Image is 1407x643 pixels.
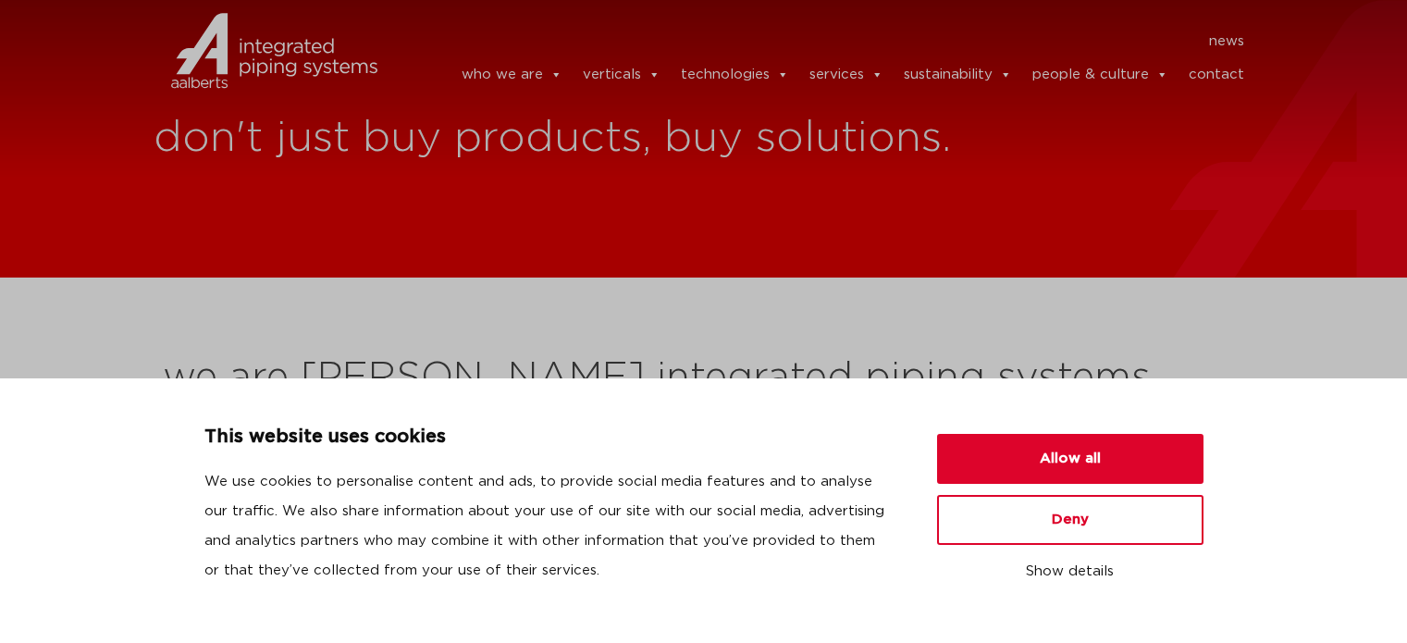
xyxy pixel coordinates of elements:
[583,56,660,93] a: verticals
[204,467,893,586] p: We use cookies to personalise content and ads, to provide social media features and to analyse ou...
[462,56,562,93] a: who we are
[809,56,883,93] a: services
[1189,56,1244,93] a: contact
[937,495,1203,545] button: Deny
[937,434,1203,484] button: Allow all
[405,27,1245,56] nav: Menu
[1209,27,1244,56] a: news
[681,56,789,93] a: technologies
[1032,56,1168,93] a: people & culture
[904,56,1012,93] a: sustainability
[163,356,1245,401] h2: we are [PERSON_NAME] integrated piping systems
[937,556,1203,587] button: Show details
[204,423,893,452] p: This website uses cookies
